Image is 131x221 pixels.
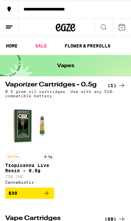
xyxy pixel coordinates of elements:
h2: Vaporizer Cartridges - 0.5g [5,82,98,89]
a: (1) [108,82,126,89]
p: Tropicanna Live Resin - 0.5g [5,163,54,173]
img: Cannabiotix - Tropicanna Live Resin - 0.5g [5,101,54,150]
p: SATIVA [5,154,21,159]
p: 73% THC [5,175,54,179]
button: Add to bag [5,188,54,199]
h1: Vapes [57,63,74,68]
span: $30 [8,191,17,196]
p: 0.5 gram oil cartridges. Use with any 510-compatible battery. [5,89,126,98]
a: FLOWER & PREROLLS [61,42,114,50]
a: SALE [32,42,50,50]
p: 0.5g [42,154,54,159]
a: HOME [3,42,21,50]
a: Open page for Tropicanna Live Resin - 0.5g from Cannabiotix [5,101,54,188]
div: Cannabiotix [5,180,54,184]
